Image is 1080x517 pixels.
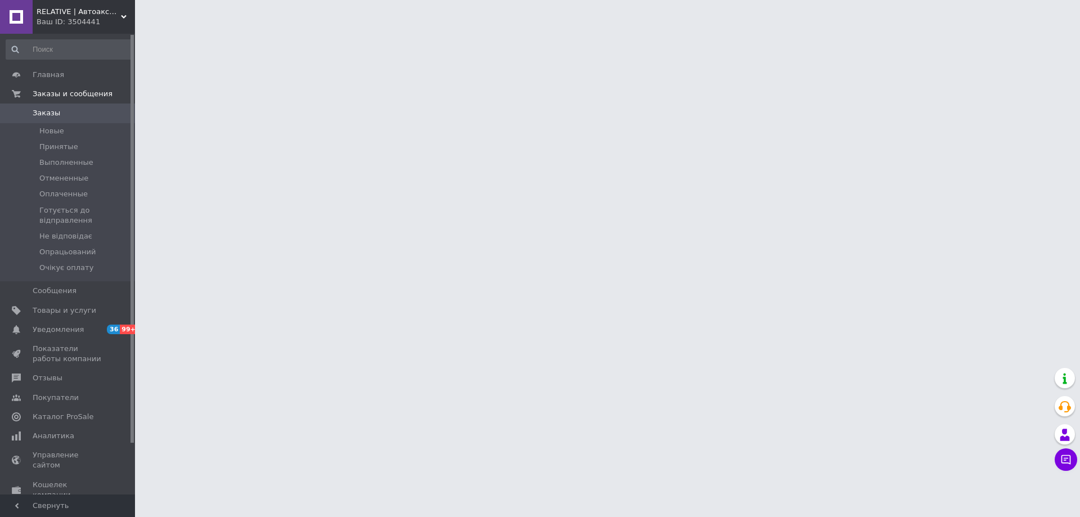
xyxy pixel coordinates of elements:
span: RELATIVE | Автоаксессуары, Велотовары, Мото товары, Инвентарь, Товары для дома [37,7,121,17]
span: 99+ [120,325,138,334]
span: Сообщения [33,286,76,296]
span: Опрацьований [39,247,96,257]
span: Покупатели [33,393,79,403]
span: Не відповідає [39,231,92,241]
span: Показатели работы компании [33,344,104,364]
input: Поиск [6,39,133,60]
span: Товары и услуги [33,305,96,316]
span: Оплаченные [39,189,88,199]
span: Очікує оплату [39,263,93,273]
span: Принятые [39,142,78,152]
button: Чат с покупателем [1055,448,1077,471]
span: Отмененные [39,173,88,183]
span: Выполненные [39,158,93,168]
span: Заказы и сообщения [33,89,112,99]
span: Уведомления [33,325,84,335]
div: Ваш ID: 3504441 [37,17,135,27]
span: Новые [39,126,64,136]
span: Главная [33,70,64,80]
span: Управление сайтом [33,450,104,470]
span: Аналитика [33,431,74,441]
span: Кошелек компании [33,480,104,500]
span: Заказы [33,108,60,118]
span: Отзывы [33,373,62,383]
span: Готується до відправлення [39,205,132,226]
span: 36 [107,325,120,334]
span: Каталог ProSale [33,412,93,422]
